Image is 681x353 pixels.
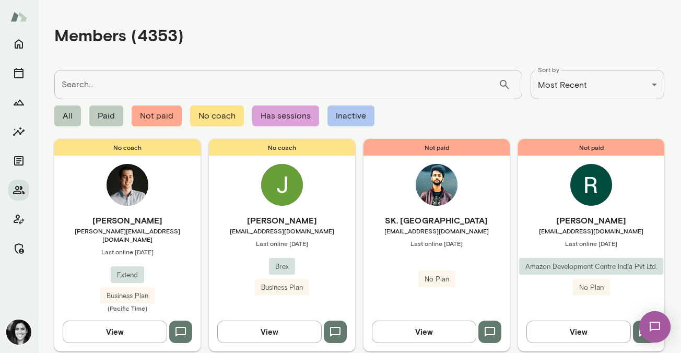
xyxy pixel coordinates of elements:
h6: [PERSON_NAME] [518,214,664,227]
button: View [372,321,476,343]
button: Manage [8,238,29,259]
span: (Pacific Time) [54,304,201,312]
span: Amazon Development Centre India Pvt Ltd. [519,262,663,272]
span: Business Plan [100,291,155,301]
button: Sessions [8,63,29,84]
img: SK. Sailesh [416,164,457,206]
span: Has sessions [252,105,319,126]
span: No Plan [573,283,610,293]
span: Paid [89,105,123,126]
span: [EMAIL_ADDRESS][DOMAIN_NAME] [518,227,664,235]
span: Not paid [363,139,510,156]
button: View [526,321,631,343]
h6: [PERSON_NAME] [54,214,201,227]
span: Not paid [518,139,664,156]
span: Last online [DATE] [518,239,664,248]
img: Mento [10,7,27,27]
div: Most Recent [531,70,664,99]
span: [EMAIL_ADDRESS][DOMAIN_NAME] [209,227,355,235]
img: Jack Hughes [261,164,303,206]
span: No coach [209,139,355,156]
h6: SK. [GEOGRAPHIC_DATA] [363,214,510,227]
span: All [54,105,81,126]
span: Inactive [327,105,374,126]
button: View [63,321,167,343]
span: Extend [111,270,144,280]
span: Last online [DATE] [363,239,510,248]
span: No coach [54,139,201,156]
button: Members [8,180,29,201]
span: Last online [DATE] [54,248,201,256]
img: Jamie Albers [6,320,31,345]
img: Dean Poplawski [107,164,148,206]
span: Last online [DATE] [209,239,355,248]
button: Client app [8,209,29,230]
span: [EMAIL_ADDRESS][DOMAIN_NAME] [363,227,510,235]
span: Not paid [132,105,182,126]
button: Home [8,33,29,54]
button: Documents [8,150,29,171]
button: Insights [8,121,29,142]
img: Pruthviraj Gorkanti [570,164,612,206]
span: Brex [269,262,295,272]
button: Growth Plan [8,92,29,113]
span: No coach [190,105,244,126]
span: [PERSON_NAME][EMAIL_ADDRESS][DOMAIN_NAME] [54,227,201,243]
h4: Members (4353) [54,25,184,45]
span: No Plan [418,274,455,285]
button: View [217,321,322,343]
span: Business Plan [255,283,309,293]
h6: [PERSON_NAME] [209,214,355,227]
label: Sort by [538,65,559,74]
